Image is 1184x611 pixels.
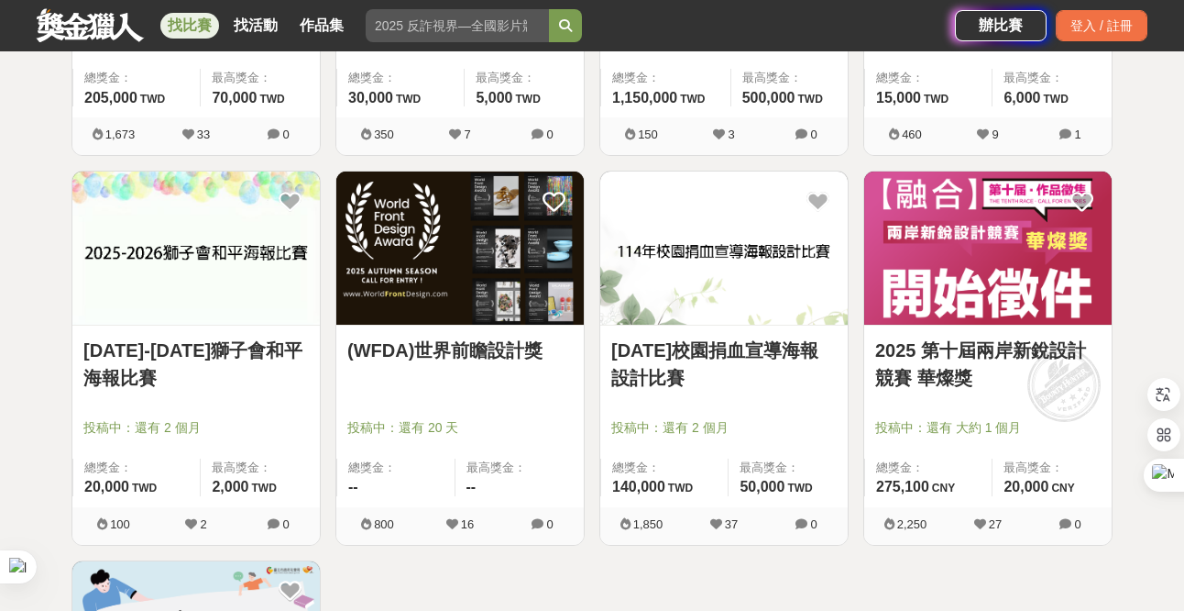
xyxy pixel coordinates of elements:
span: 7 [464,128,470,141]
span: 總獎金： [84,69,189,87]
span: 投稿中：還有 2 個月 [611,418,837,438]
span: 20,000 [1003,479,1048,494]
span: 0 [546,517,553,531]
img: Cover Image [864,172,1112,325]
a: [DATE]校園捐血宣導海報設計比賽 [611,337,837,392]
span: 70,000 [212,90,257,106]
span: 最高獎金： [466,459,574,477]
span: 460 [902,128,922,141]
img: Cover Image [336,172,584,325]
a: 辦比賽 [955,10,1047,41]
span: 總獎金： [84,459,189,477]
span: TWD [668,482,693,494]
span: 16 [461,517,474,531]
span: 總獎金： [876,69,981,87]
span: TWD [798,93,823,106]
span: 總獎金： [348,69,453,87]
span: 27 [989,517,1002,531]
a: 2025 第十屆兩岸新銳設計競賽 華燦獎 [875,337,1101,392]
span: 總獎金： [612,69,719,87]
span: 50,000 [740,479,784,494]
a: [DATE]-[DATE]獅子會和平海報比賽 [83,337,309,392]
span: 37 [725,517,738,531]
span: 5,000 [476,90,512,106]
span: 3 [728,128,734,141]
span: 總獎金： [348,459,444,477]
span: 最高獎金： [742,69,837,87]
span: 1,850 [633,517,663,531]
span: 9 [992,128,998,141]
span: TWD [252,482,277,494]
span: 總獎金： [876,459,981,477]
span: 2,000 [212,479,248,494]
span: 800 [374,517,394,531]
span: TWD [516,93,541,106]
span: TWD [787,482,812,494]
span: 275,100 [876,479,929,494]
span: 0 [282,128,289,141]
span: 0 [810,128,817,141]
span: 500,000 [742,90,795,106]
span: 6,000 [1003,90,1040,106]
span: -- [348,479,358,494]
div: 登入 / 註冊 [1056,10,1147,41]
span: 150 [638,128,658,141]
span: CNY [932,482,955,494]
span: 140,000 [612,479,665,494]
span: 1 [1074,128,1080,141]
span: 最高獎金： [212,69,309,87]
span: 1,150,000 [612,90,677,106]
span: 最高獎金： [476,69,573,87]
span: 350 [374,128,394,141]
span: 100 [110,517,130,531]
span: 33 [197,128,210,141]
span: 最高獎金： [740,459,837,477]
span: TWD [396,93,421,106]
span: -- [466,479,477,494]
span: 0 [1074,517,1080,531]
span: TWD [924,93,948,106]
a: 找比賽 [160,13,219,39]
span: 最高獎金： [1003,69,1101,87]
span: TWD [140,93,165,106]
a: 作品集 [292,13,351,39]
img: Cover Image [72,172,320,325]
span: 1,673 [105,128,136,141]
span: 20,000 [84,479,129,494]
span: 2,250 [897,517,927,531]
span: TWD [259,93,284,106]
span: TWD [680,93,705,106]
span: 投稿中：還有 20 天 [347,418,573,438]
span: 最高獎金： [1003,459,1101,477]
span: 0 [810,517,817,531]
span: 投稿中：還有 大約 1 個月 [875,418,1101,438]
span: 0 [282,517,289,531]
span: 最高獎金： [212,459,309,477]
span: 投稿中：還有 2 個月 [83,418,309,438]
span: 總獎金： [612,459,717,477]
span: TWD [1044,93,1069,106]
span: 15,000 [876,90,921,106]
span: 0 [546,128,553,141]
span: 2 [200,517,206,531]
img: Cover Image [600,172,848,325]
input: 2025 反詐視界—全國影片競賽 [366,9,549,42]
a: (WFDA)世界前瞻設計獎 [347,337,573,364]
span: TWD [132,482,157,494]
span: CNY [1051,482,1074,494]
span: 30,000 [348,90,393,106]
span: 205,000 [84,90,137,106]
a: 找活動 [226,13,285,39]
